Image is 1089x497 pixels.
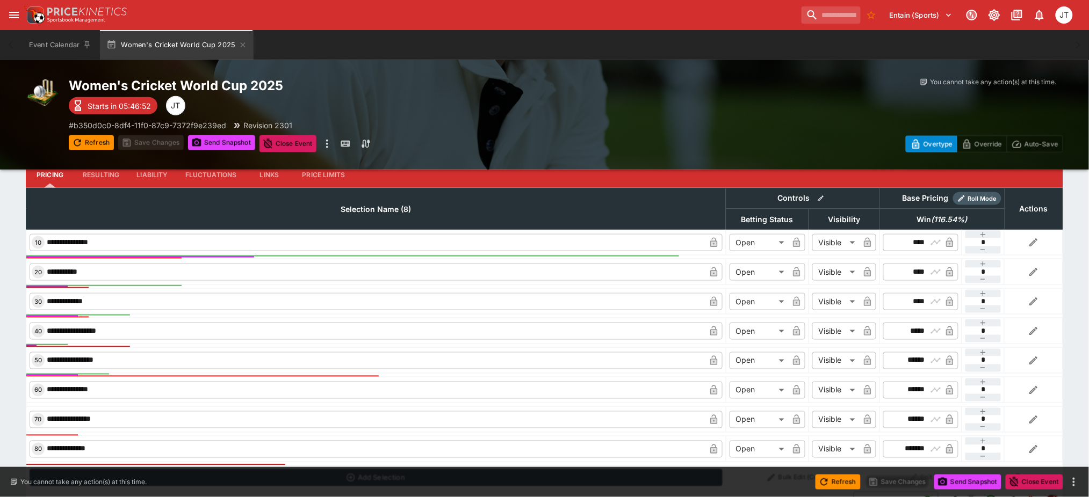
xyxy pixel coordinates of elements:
span: 40 [32,327,44,335]
th: Controls [726,188,879,209]
button: more [1068,476,1080,488]
div: Open [730,293,788,310]
button: Notifications [1030,5,1049,25]
p: Copy To Clipboard [69,120,226,131]
span: Win(116.54%) [905,213,979,226]
button: Price Limits [294,162,354,188]
div: Visible [812,441,859,458]
button: Connected to PK [962,5,982,25]
div: Visible [812,323,859,340]
button: Event Calendar [23,30,98,60]
button: Toggle light/dark mode [985,5,1004,25]
div: Open [730,411,788,428]
span: 80 [32,445,44,453]
div: Open [730,441,788,458]
span: 70 [33,416,44,423]
button: Send Snapshot [188,135,255,150]
p: Revision 2301 [243,120,292,131]
img: cricket.png [26,77,60,112]
button: Links [246,162,294,188]
button: Refresh [816,474,861,489]
div: Joshua Thomson [1056,6,1073,24]
p: You cannot take any action(s) at this time. [931,77,1057,87]
div: Visible [812,411,859,428]
div: Open [730,382,788,399]
div: Visible [812,264,859,281]
div: Open [730,234,788,251]
p: You cannot take any action(s) at this time. [20,477,147,487]
h2: Copy To Clipboard [69,77,566,94]
button: No Bookmarks [863,6,880,24]
button: Auto-Save [1007,136,1063,152]
div: Show/hide Price Roll mode configuration. [953,192,1001,205]
button: Close Event [259,135,317,152]
div: Visible [812,293,859,310]
button: Refresh [69,135,114,150]
button: Joshua Thomson [1052,3,1076,27]
p: Starts in 05:46:52 [88,100,151,112]
div: Open [730,264,788,281]
button: Override [957,136,1007,152]
div: Base Pricing [898,192,953,205]
em: ( 116.54 %) [932,213,968,226]
button: Bulk edit [814,192,828,206]
img: Sportsbook Management [47,18,105,23]
span: 50 [32,357,44,364]
button: Resulting [74,162,128,188]
img: PriceKinetics Logo [24,4,45,26]
div: Visible [812,234,859,251]
div: Start From [906,136,1063,152]
button: more [321,135,334,152]
input: search [802,6,861,24]
img: PriceKinetics [47,8,127,16]
p: Overtype [924,138,953,150]
span: Roll Mode [964,194,1001,203]
button: Documentation [1007,5,1027,25]
span: 20 [32,268,44,276]
span: 10 [33,239,44,246]
button: Women's Cricket World Cup 2025 [100,30,254,60]
span: Betting Status [730,213,805,226]
button: Pricing [26,162,74,188]
div: Open [730,352,788,369]
button: open drawer [4,5,24,25]
button: Overtype [906,136,957,152]
th: Actions [1005,188,1063,229]
span: Visibility [816,213,872,226]
button: Select Tenant [883,6,959,24]
span: 30 [32,298,44,305]
button: Liability [128,162,176,188]
p: Auto-Save [1025,138,1058,150]
div: Open [730,323,788,340]
button: Close Event [1006,474,1063,489]
span: 60 [32,386,44,394]
button: Send Snapshot [934,474,1001,489]
button: Fluctuations [177,162,246,188]
div: Visible [812,352,859,369]
p: Override [975,138,1002,150]
div: Joshua Thomson [166,96,185,115]
span: Selection Name (8) [329,203,423,216]
div: Visible [812,382,859,399]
